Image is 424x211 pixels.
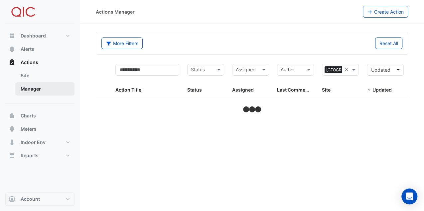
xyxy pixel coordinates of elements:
[5,136,74,149] button: Indoor Env
[21,139,46,146] span: Indoor Env
[371,67,390,73] span: Updated
[5,69,74,98] div: Actions
[5,149,74,162] button: Reports
[9,59,15,66] app-icon: Actions
[9,112,15,119] app-icon: Charts
[9,33,15,39] app-icon: Dashboard
[9,139,15,146] app-icon: Indoor Env
[401,188,417,204] div: Open Intercom Messenger
[9,152,15,159] app-icon: Reports
[232,87,254,93] span: Assigned
[115,87,141,93] span: Action Title
[9,126,15,132] app-icon: Meters
[322,87,331,93] span: Site
[15,82,74,96] a: Manager
[372,87,392,93] span: Updated
[21,152,39,159] span: Reports
[345,66,350,74] span: Clear
[21,112,36,119] span: Charts
[5,56,74,69] button: Actions
[5,122,74,136] button: Meters
[21,126,37,132] span: Meters
[21,46,34,52] span: Alerts
[9,46,15,52] app-icon: Alerts
[21,59,38,66] span: Actions
[363,6,408,18] button: Create Action
[15,69,74,82] a: Site
[375,37,402,49] button: Reset All
[277,87,316,93] span: Last Commented
[101,37,143,49] button: More Filters
[5,42,74,56] button: Alerts
[187,87,202,93] span: Status
[5,29,74,42] button: Dashboard
[5,109,74,122] button: Charts
[5,192,74,206] button: Account
[367,64,404,76] button: Updated
[325,66,369,74] span: [GEOGRAPHIC_DATA]
[21,196,40,202] span: Account
[8,5,38,19] img: Company Logo
[21,33,46,39] span: Dashboard
[96,8,135,15] div: Actions Manager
